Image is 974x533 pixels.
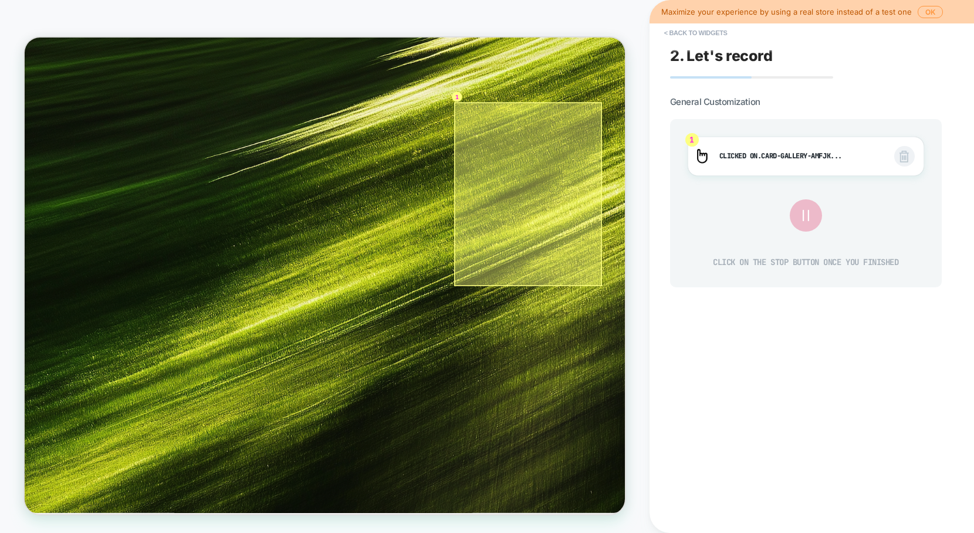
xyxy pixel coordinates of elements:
img: Fake Click [697,149,708,164]
button: < Back to widgets [658,23,733,42]
span: Clicked on [719,150,882,163]
button: OK [918,6,943,18]
span: 2. Let's record [670,47,773,64]
span: 1 [685,133,699,147]
img: Fake Click [899,151,909,162]
span: .card-gallery-AMFJK... [757,151,842,161]
span: General Customization [670,96,942,107]
span: CLICK ON THE STOP BUTTON ONCE YOU FINISHED [713,255,898,270]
